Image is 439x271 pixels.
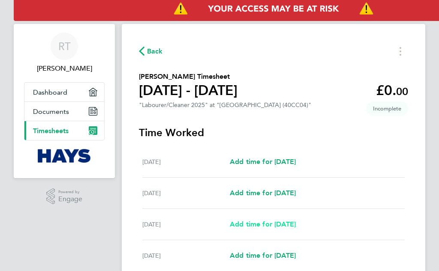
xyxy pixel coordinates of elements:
h1: [DATE] - [DATE] [139,82,238,99]
span: Add time for [DATE] [230,189,296,197]
h2: [PERSON_NAME] Timesheet [139,71,238,82]
span: Add time for [DATE] [230,220,296,228]
span: Add time for [DATE] [230,251,296,259]
span: Engage [58,196,82,203]
a: Powered byEngage [46,188,83,205]
img: hays-logo-retina.png [38,149,91,163]
a: Add time for [DATE] [230,188,296,198]
span: Robert Taylor [24,63,105,74]
div: [DATE] [142,219,230,229]
h3: Time Worked [139,126,408,140]
a: Timesheets [24,121,104,140]
span: 00 [396,85,408,98]
a: RT[PERSON_NAME] [24,33,105,74]
button: Timesheets Menu [393,45,408,58]
button: Back [139,46,163,57]
app-decimal: £0. [376,82,408,98]
span: This timesheet is Incomplete. [366,101,408,116]
nav: Main navigation [14,24,115,178]
span: Documents [33,107,69,116]
span: Timesheets [33,127,69,135]
div: [DATE] [142,157,230,167]
span: Powered by [58,188,82,196]
div: [DATE] [142,188,230,198]
span: RT [58,41,71,52]
a: Add time for [DATE] [230,157,296,167]
a: Dashboard [24,83,104,101]
a: Add time for [DATE] [230,250,296,261]
a: Documents [24,102,104,121]
a: Add time for [DATE] [230,219,296,229]
span: Back [147,46,163,57]
span: Dashboard [33,88,67,96]
div: "Labourer/Cleaner 2025" at "[GEOGRAPHIC_DATA] (40CC04)" [139,101,311,109]
div: [DATE] [142,250,230,261]
span: Add time for [DATE] [230,158,296,166]
a: Go to home page [24,149,105,163]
